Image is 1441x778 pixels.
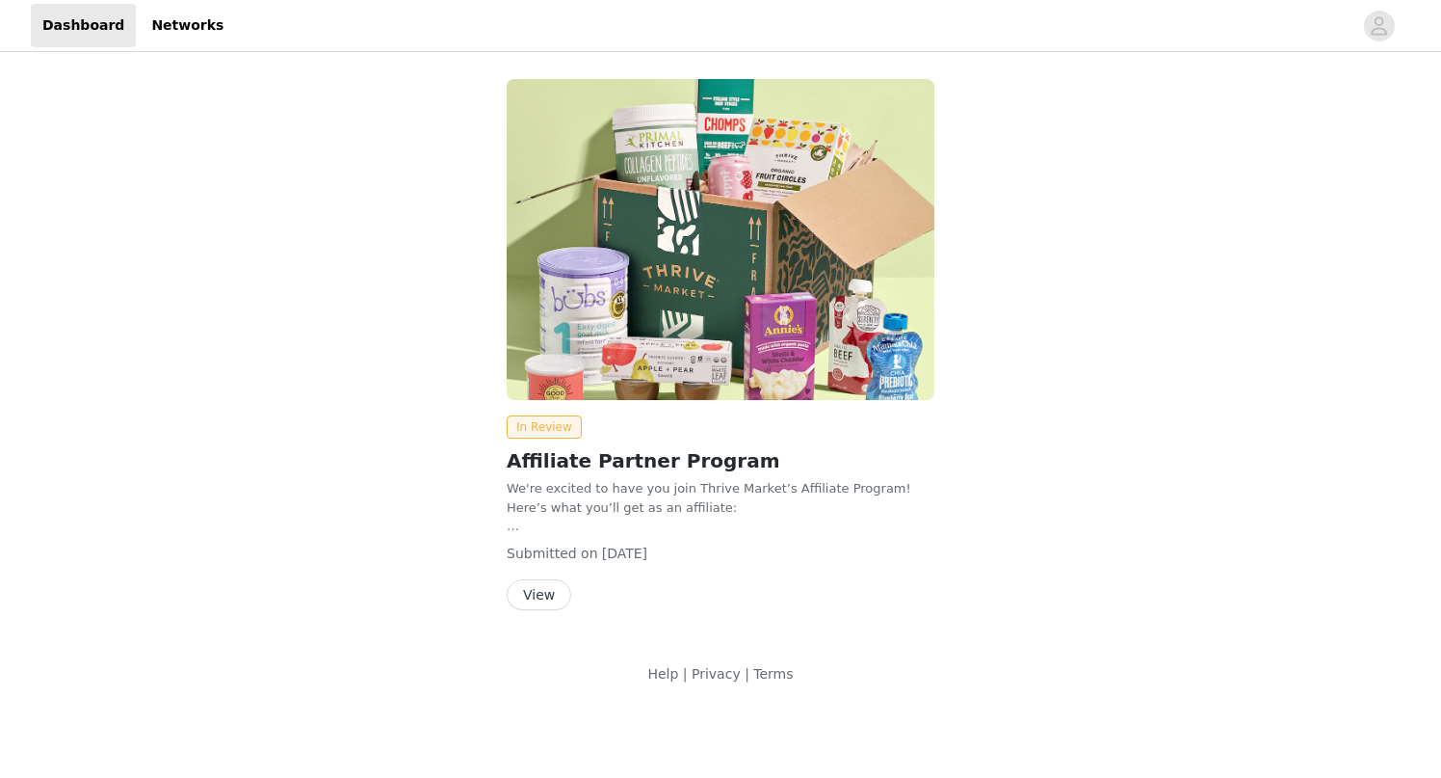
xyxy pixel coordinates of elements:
span: In Review [507,416,582,439]
span: | [683,666,688,682]
span: Submitted on [507,546,598,561]
a: Networks [140,4,235,47]
span: | [745,666,749,682]
a: Dashboard [31,4,136,47]
a: View [507,588,571,603]
p: We're excited to have you join Thrive Market’s Affiliate Program! Here’s what you’ll get as an af... [507,479,934,517]
h2: Affiliate Partner Program [507,446,934,475]
a: Privacy [692,666,741,682]
div: avatar [1370,11,1388,41]
button: View [507,579,571,610]
a: Terms [753,666,793,682]
a: Help [647,666,678,682]
img: Thrive Market [507,79,934,400]
span: [DATE] [602,546,647,561]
